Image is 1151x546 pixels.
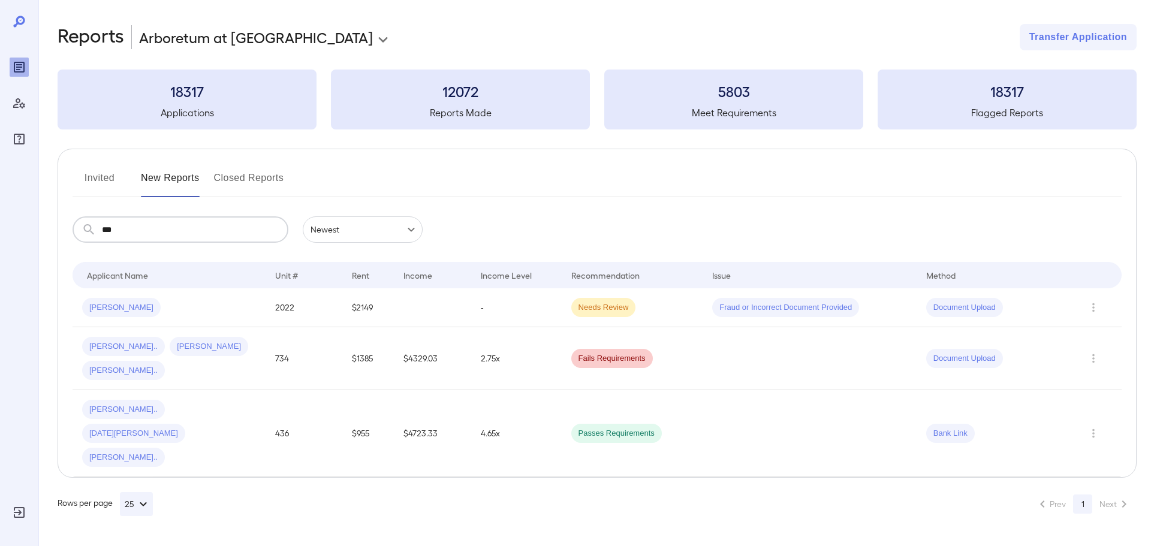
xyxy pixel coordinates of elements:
[82,404,165,415] span: [PERSON_NAME]..
[58,24,124,50] h2: Reports
[712,268,731,282] div: Issue
[73,168,126,197] button: Invited
[878,82,1137,101] h3: 18317
[394,390,471,477] td: $4723.33
[120,492,153,516] button: 25
[10,129,29,149] div: FAQ
[58,70,1137,129] summary: 18317Applications12072Reports Made5803Meet Requirements18317Flagged Reports
[878,105,1137,120] h5: Flagged Reports
[342,390,394,477] td: $955
[10,503,29,522] div: Log Out
[571,353,653,364] span: Fails Requirements
[1084,424,1103,443] button: Row Actions
[58,105,317,120] h5: Applications
[58,82,317,101] h3: 18317
[471,390,562,477] td: 4.65x
[926,353,1003,364] span: Document Upload
[1084,349,1103,368] button: Row Actions
[471,327,562,390] td: 2.75x
[82,428,185,439] span: [DATE][PERSON_NAME]
[275,268,298,282] div: Unit #
[571,302,636,313] span: Needs Review
[58,492,153,516] div: Rows per page
[82,452,165,463] span: [PERSON_NAME]..
[266,288,343,327] td: 2022
[342,288,394,327] td: $2149
[471,288,562,327] td: -
[1020,24,1137,50] button: Transfer Application
[352,268,371,282] div: Rent
[331,82,590,101] h3: 12072
[82,341,165,352] span: [PERSON_NAME]..
[571,428,662,439] span: Passes Requirements
[342,327,394,390] td: $1385
[331,105,590,120] h5: Reports Made
[10,58,29,77] div: Reports
[266,327,343,390] td: 734
[604,105,863,120] h5: Meet Requirements
[82,302,161,313] span: [PERSON_NAME]
[266,390,343,477] td: 436
[10,93,29,113] div: Manage Users
[394,327,471,390] td: $4329.03
[82,365,165,376] span: [PERSON_NAME]..
[604,82,863,101] h3: 5803
[1030,494,1137,514] nav: pagination navigation
[926,302,1003,313] span: Document Upload
[481,268,532,282] div: Income Level
[1073,494,1092,514] button: page 1
[87,268,148,282] div: Applicant Name
[1084,298,1103,317] button: Row Actions
[926,428,975,439] span: Bank Link
[139,28,373,47] p: Arboretum at [GEOGRAPHIC_DATA]
[712,302,859,313] span: Fraud or Incorrect Document Provided
[214,168,284,197] button: Closed Reports
[403,268,432,282] div: Income
[571,268,640,282] div: Recommendation
[170,341,248,352] span: [PERSON_NAME]
[141,168,200,197] button: New Reports
[303,216,423,243] div: Newest
[926,268,956,282] div: Method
